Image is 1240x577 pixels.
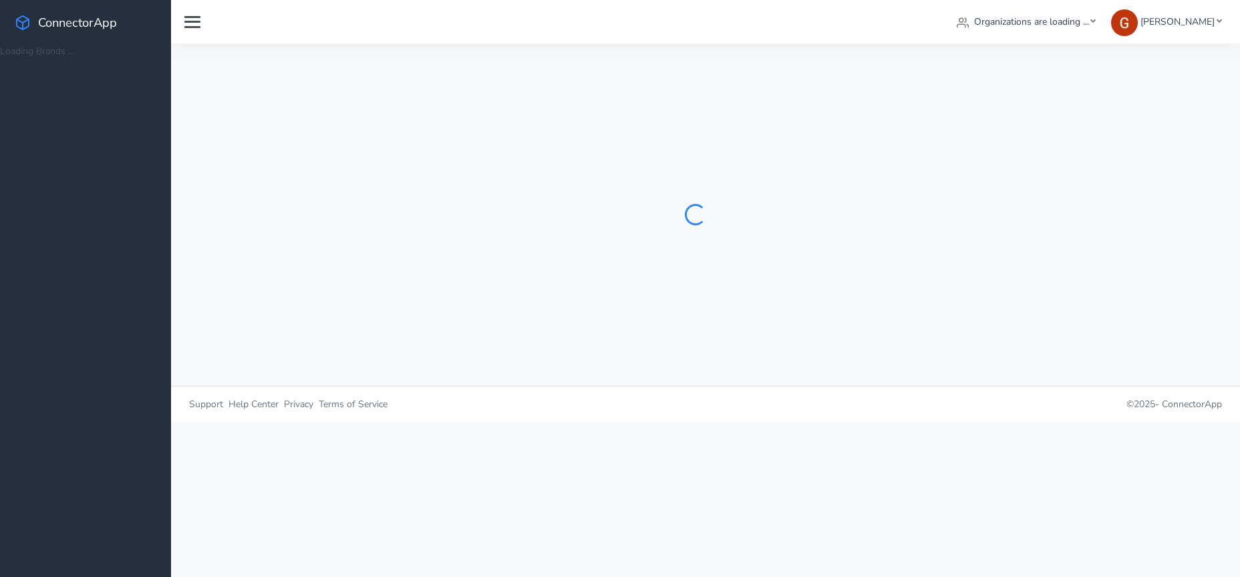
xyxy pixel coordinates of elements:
[319,398,387,411] span: Terms of Service
[716,397,1222,411] p: © 2025 -
[38,14,117,31] span: ConnectorApp
[974,15,1089,28] span: Organizations are loading ...
[284,398,313,411] span: Privacy
[951,9,1101,34] a: Organizations are loading ...
[1162,398,1222,411] span: ConnectorApp
[189,398,223,411] span: Support
[1111,9,1138,36] img: Greg Clemmons
[228,398,279,411] span: Help Center
[1140,15,1215,28] span: [PERSON_NAME]
[1106,9,1227,34] a: [PERSON_NAME]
